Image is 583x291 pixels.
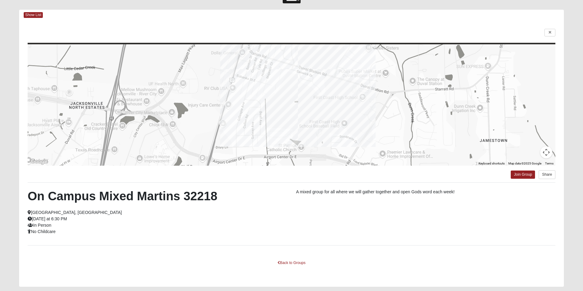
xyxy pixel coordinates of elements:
[28,223,51,228] span: In Person
[274,258,309,268] a: Back to Groups
[545,162,554,165] a: Terms
[28,216,67,221] span: [DATE] at 6:30 PM
[539,170,555,179] button: Share
[511,171,535,179] a: Join Group
[540,146,552,158] button: Map camera controls
[29,158,49,166] img: Google
[508,162,541,165] span: Map data ©2025 Google
[479,161,505,166] button: Keyboard shortcuts
[28,229,56,234] span: No Childcare
[28,210,122,215] span: [GEOGRAPHIC_DATA], [GEOGRAPHIC_DATA]
[28,189,287,203] h2: On Campus Mixed Martins 32218
[24,12,43,18] span: Show List
[29,158,49,166] a: Open this area in Google Maps (opens a new window)
[296,189,555,195] p: A mixed group for all where we will gather together and open Gods word each week!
